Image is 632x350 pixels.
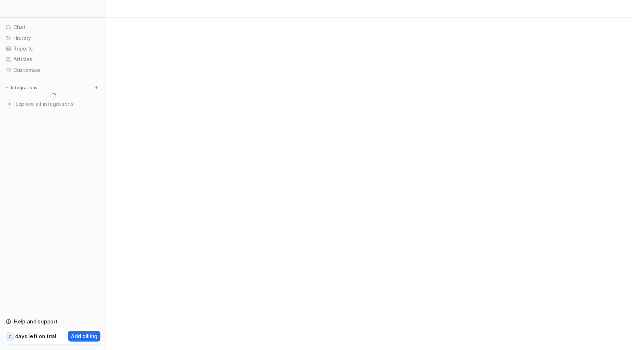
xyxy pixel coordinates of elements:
img: expand menu [4,85,10,90]
a: Help and support [3,316,103,327]
img: explore all integrations [6,100,13,108]
a: Articles [3,54,103,65]
a: Chat [3,22,103,32]
p: Add billing [71,332,97,340]
p: days left on trial [15,332,56,340]
button: Integrations [3,84,39,91]
img: menu_add.svg [94,85,99,90]
a: Reports [3,44,103,54]
a: Customize [3,65,103,75]
span: Explore all integrations [16,98,100,110]
a: Explore all integrations [3,99,103,109]
p: 7 [8,333,11,340]
button: Add billing [68,331,100,342]
a: History [3,33,103,43]
p: Integrations [11,85,37,91]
